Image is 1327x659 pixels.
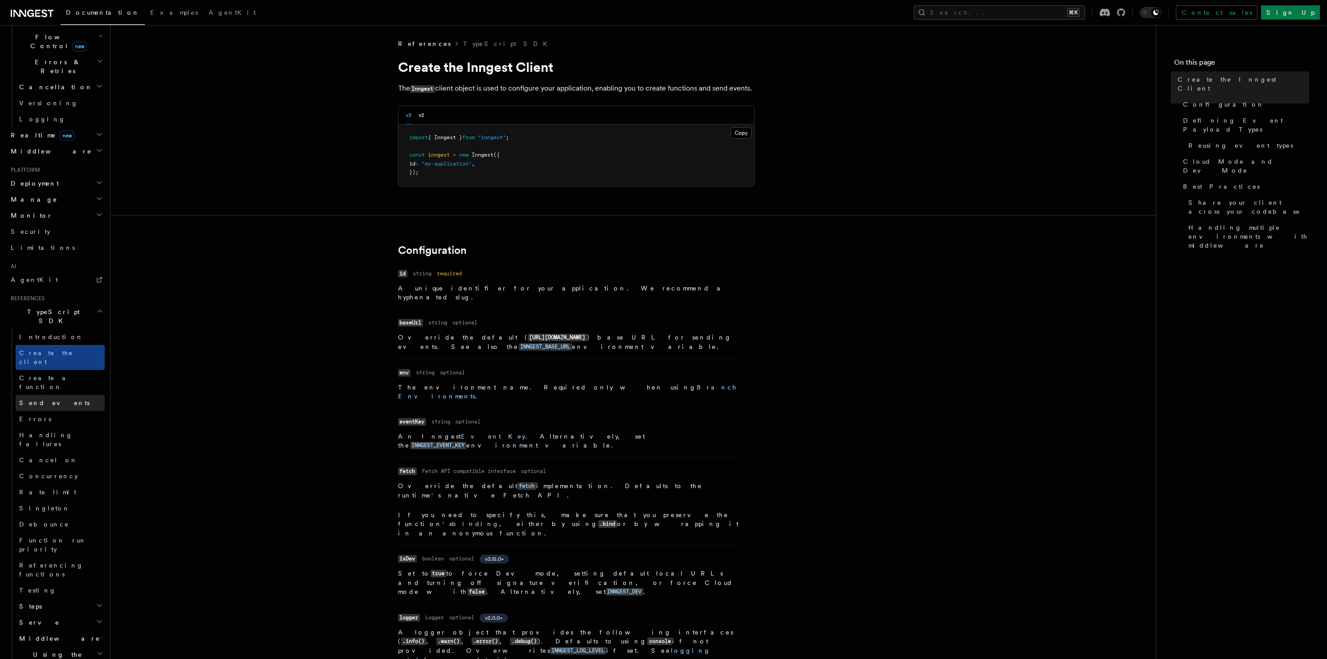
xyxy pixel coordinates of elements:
a: Versioning [16,95,105,111]
a: Concurrency [16,468,105,484]
a: Configuration [1179,96,1309,112]
span: Security [11,228,50,235]
p: The environment name. Required only when using . [398,383,740,401]
dd: string [416,369,435,376]
button: TypeScript SDK [7,304,105,329]
a: Contact sales [1176,5,1257,20]
span: Manage [7,195,58,204]
button: v2 [419,106,424,124]
span: const [409,152,425,158]
a: INNGEST_DEV [606,588,643,595]
p: An Inngest . Alternatively, set the environment variable. [398,432,740,450]
a: Share your client across your codebase [1185,195,1309,220]
a: INNGEST_EVENT_KEY [410,442,466,449]
span: AgentKit [11,276,58,283]
a: Debounce [16,516,105,532]
a: Singleton [16,500,105,516]
span: from [462,134,475,141]
p: Override the default implementation. Defaults to the runtime's native Fetch API. [398,481,740,500]
a: Create a function [16,370,105,395]
a: Sign Up [1261,5,1320,20]
span: Testing [19,587,56,594]
span: "inngest" [478,134,506,141]
span: ({ [493,152,500,158]
a: Best Practices [1179,178,1309,195]
span: Serve [16,618,60,627]
span: Debounce [19,521,69,528]
code: [URL][DOMAIN_NAME] [528,334,587,341]
span: Create the Inngest Client [1178,75,1309,93]
code: Inngest [410,85,435,93]
span: Flow Control [16,33,98,50]
dd: optional [449,555,474,562]
dd: Logger [425,614,444,621]
h4: On this page [1174,57,1309,71]
button: Serve [16,614,105,630]
p: A unique identifier for your application. We recommend a hyphenated slug. [398,284,740,302]
button: Monitor [7,207,105,224]
span: TypeScript SDK [7,307,96,325]
span: , [472,161,475,167]
a: Cancel on [16,452,105,468]
button: Deployment [7,175,105,191]
button: Toggle dark mode [1140,7,1161,18]
dd: string [413,270,431,277]
a: Function run priority [16,532,105,557]
a: Handling failures [16,427,105,452]
span: new [72,41,87,51]
a: Limitations [7,240,105,256]
dd: optional [452,319,477,326]
dd: optional [456,418,481,425]
a: Security [7,224,105,240]
span: Steps [16,602,42,611]
button: Cancellation [16,79,105,95]
span: new [60,131,74,141]
dd: boolean [422,555,444,562]
span: Middleware [16,634,100,643]
span: Referencing functions [19,562,83,578]
span: v2.0.0+ [485,614,502,622]
code: .error() [472,638,500,645]
kbd: ⌘K [1067,8,1080,17]
span: id [409,161,415,167]
span: Handling failures [19,431,73,448]
a: INNGEST_LOG_LEVEL [550,647,606,654]
code: fetch [518,482,536,490]
code: fetch [398,468,417,475]
span: inngest [428,152,450,158]
button: Middleware [16,630,105,647]
span: Errors & Retries [16,58,97,75]
code: true [431,570,446,577]
code: .warn() [436,638,461,645]
code: id [398,270,407,278]
p: If you need to specify this, make sure that you preserve the function's , either by using or by w... [398,510,740,538]
button: Search...⌘K [914,5,1085,20]
button: Steps [16,598,105,614]
a: Introduction [16,329,105,345]
button: Copy [731,127,752,139]
button: Middleware [7,143,105,159]
a: Examples [145,3,203,24]
span: Introduction [19,333,83,340]
span: Errors [19,415,51,423]
button: Errors & Retries [16,54,105,79]
span: Create the client [19,349,73,365]
span: Configuration [1183,100,1264,109]
a: Reusing event types [1185,137,1309,153]
span: = [453,152,456,158]
span: AI [7,263,16,270]
a: Branch Environments [398,384,737,400]
span: AgentKit [209,9,256,16]
a: fetch [518,482,536,489]
a: Configuration [398,244,467,257]
a: Referencing functions [16,557,105,582]
dd: optional [440,369,465,376]
a: AgentKit [203,3,261,24]
button: Manage [7,191,105,207]
dd: string [431,418,450,425]
dd: required [437,270,462,277]
code: eventKey [398,418,426,426]
span: import [409,134,428,141]
a: Logging [16,111,105,127]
